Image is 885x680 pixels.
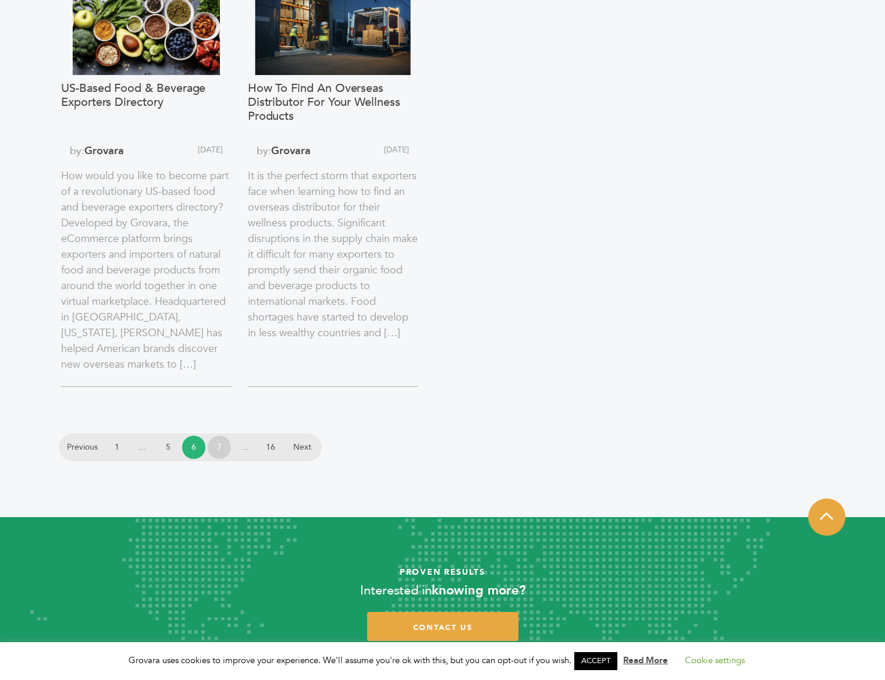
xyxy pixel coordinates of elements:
[61,168,232,372] p: How would you like to become part of a revolutionary US-based food and beverage exporters directo...
[360,582,432,599] span: Interested in
[248,143,335,159] span: by:
[335,143,418,159] span: [DATE]
[61,143,148,159] span: by:
[574,652,617,670] a: ACCEPT
[148,143,232,159] span: [DATE]
[61,436,103,459] a: Previous
[271,144,311,158] a: Grovara
[248,81,418,137] a: How to Find an Overseas Distributor For Your Wellness Products
[233,436,257,459] span: …
[61,81,232,137] a: US-Based Food & Beverage Exporters Directory
[248,168,418,372] p: It is the perfect storm that exporters face when learning how to find an overseas distributor for...
[259,436,282,459] a: 16
[157,436,180,459] a: 5
[182,436,205,459] span: 6
[105,436,129,459] a: 1
[131,436,154,459] span: …
[367,612,518,642] a: contact us
[413,622,472,633] span: contact us
[285,436,319,459] a: Next
[84,144,124,158] a: Grovara
[61,436,319,459] nav: Posts pagination
[129,654,756,666] span: Grovara uses cookies to improve your experience. We'll assume you're ok with this, but you can op...
[685,654,745,666] a: Cookie settings
[623,654,668,666] a: Read More
[208,436,231,459] a: 7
